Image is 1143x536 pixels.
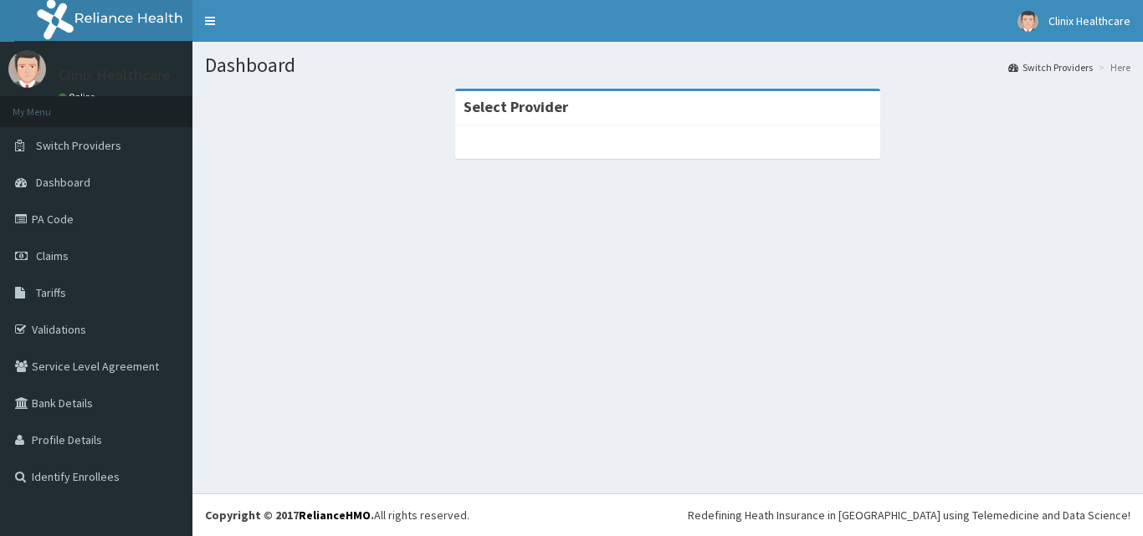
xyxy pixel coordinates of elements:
span: Claims [36,248,69,263]
span: Dashboard [36,175,90,190]
span: Clinix Healthcare [1048,13,1130,28]
a: Switch Providers [1008,60,1093,74]
div: Redefining Heath Insurance in [GEOGRAPHIC_DATA] using Telemedicine and Data Science! [688,507,1130,523]
strong: Select Provider [464,97,568,116]
img: User Image [1017,11,1038,32]
span: Tariffs [36,285,66,300]
strong: Copyright © 2017 . [205,508,374,523]
span: Switch Providers [36,138,121,153]
p: Clinix Healthcare [59,68,171,83]
h1: Dashboard [205,54,1130,76]
footer: All rights reserved. [192,493,1143,536]
li: Here [1094,60,1130,74]
a: RelianceHMO [299,508,371,523]
img: User Image [8,50,46,88]
a: Online [59,91,99,103]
